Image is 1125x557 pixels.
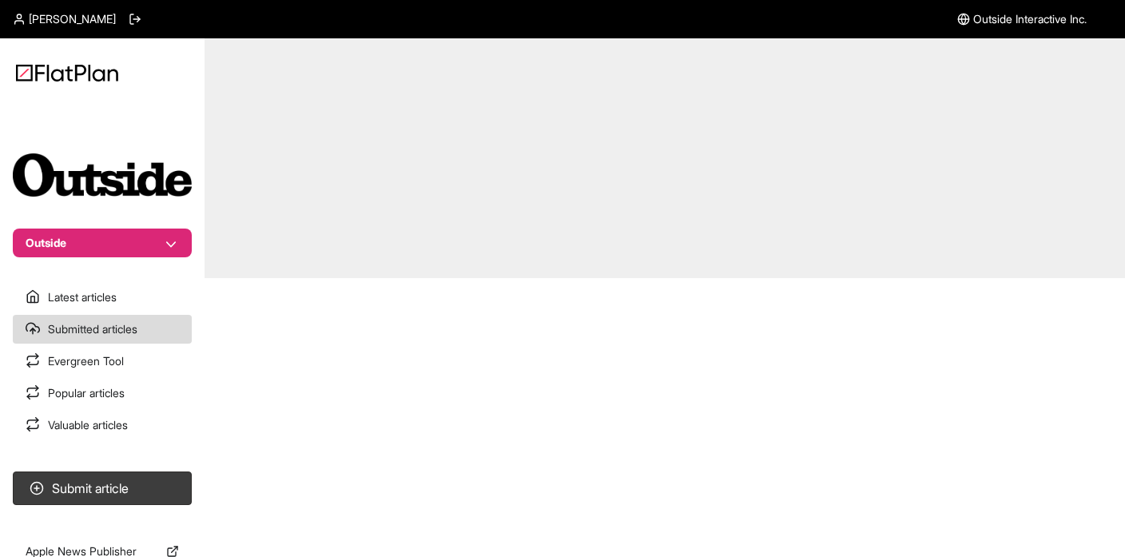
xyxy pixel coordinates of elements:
[13,315,192,344] a: Submitted articles
[13,11,116,27] a: [PERSON_NAME]
[13,471,192,505] button: Submit article
[13,283,192,312] a: Latest articles
[16,64,118,82] img: Logo
[973,11,1087,27] span: Outside Interactive Inc.
[29,11,116,27] span: [PERSON_NAME]
[13,411,192,440] a: Valuable articles
[13,153,192,197] img: Publication Logo
[13,229,192,257] button: Outside
[13,379,192,408] a: Popular articles
[13,347,192,376] a: Evergreen Tool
